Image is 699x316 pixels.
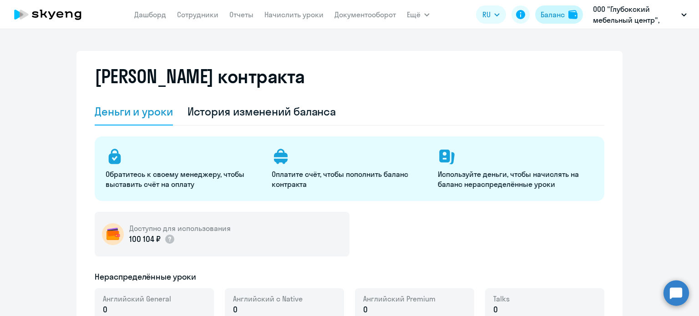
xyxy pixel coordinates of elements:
h5: Доступно для использования [129,223,231,233]
a: Начислить уроки [264,10,324,19]
span: 0 [493,304,498,316]
span: 0 [363,304,368,316]
h5: Нераспределённые уроки [95,271,196,283]
button: Балансbalance [535,5,583,24]
a: Дашборд [134,10,166,19]
button: ООО "Глубокский мебельный центр", #184182 [588,4,691,25]
div: Деньги и уроки [95,104,173,119]
span: RU [482,9,491,20]
span: Ещё [407,9,420,20]
span: 0 [103,304,107,316]
span: Английский с Native [233,294,303,304]
span: Talks [493,294,510,304]
p: 100 104 ₽ [129,233,175,245]
a: Отчеты [229,10,253,19]
button: RU [476,5,506,24]
div: Баланс [541,9,565,20]
img: wallet-circle.png [102,223,124,245]
p: Используйте деньги, чтобы начислять на баланс нераспределённые уроки [438,169,593,189]
p: Оплатите счёт, чтобы пополнить баланс контракта [272,169,427,189]
span: Английский General [103,294,171,304]
button: Ещё [407,5,430,24]
a: Сотрудники [177,10,218,19]
h2: [PERSON_NAME] контракта [95,65,305,87]
span: 0 [233,304,238,316]
a: Документооборот [334,10,396,19]
p: ООО "Глубокский мебельный центр", #184182 [593,4,678,25]
p: Обратитесь к своему менеджеру, чтобы выставить счёт на оплату [106,169,261,189]
div: История изменений баланса [187,104,336,119]
span: Английский Premium [363,294,436,304]
img: balance [568,10,577,19]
